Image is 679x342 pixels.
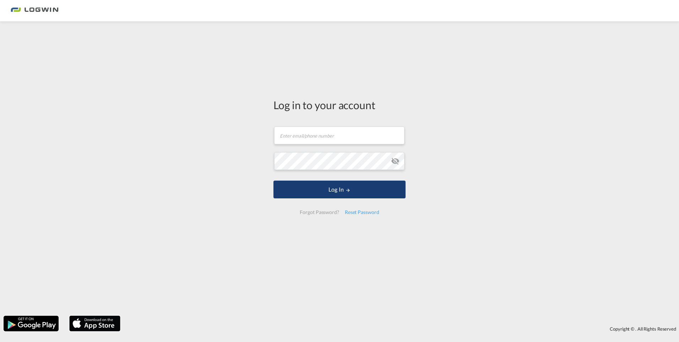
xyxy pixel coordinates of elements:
div: Forgot Password? [297,206,342,219]
img: google.png [3,315,59,332]
button: LOGIN [273,181,406,198]
input: Enter email/phone number [274,127,404,144]
img: bc73a0e0d8c111efacd525e4c8ad7d32.png [11,3,59,19]
img: apple.png [69,315,121,332]
div: Reset Password [342,206,382,219]
md-icon: icon-eye-off [391,157,400,165]
div: Copyright © . All Rights Reserved [124,323,679,335]
div: Log in to your account [273,97,406,112]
